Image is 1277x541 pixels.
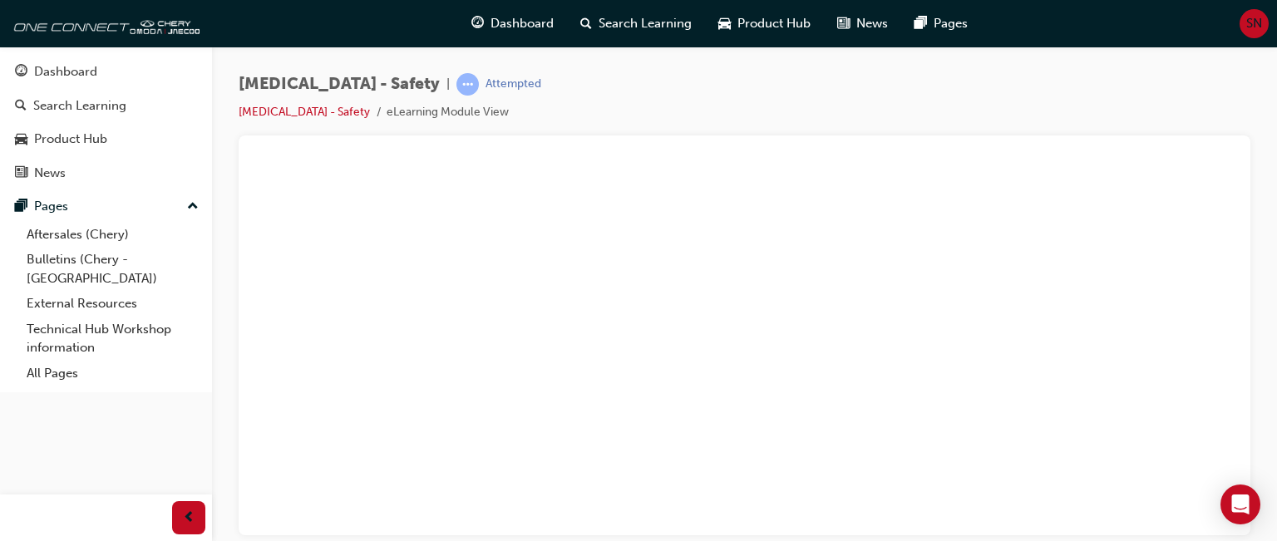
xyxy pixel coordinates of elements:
[567,7,705,41] a: search-iconSearch Learning
[446,75,450,94] span: |
[901,7,981,41] a: pages-iconPages
[1220,484,1260,524] div: Open Intercom Messenger
[15,65,27,80] span: guage-icon
[239,75,440,94] span: [MEDICAL_DATA] - Safety
[34,130,107,149] div: Product Hub
[33,96,126,116] div: Search Learning
[7,57,205,87] a: Dashboard
[20,222,205,248] a: Aftersales (Chery)
[7,191,205,222] button: Pages
[187,196,199,218] span: up-icon
[456,73,479,96] span: learningRecordVerb_ATTEMPT-icon
[7,158,205,189] a: News
[20,317,205,361] a: Technical Hub Workshop information
[486,76,541,92] div: Attempted
[599,14,692,33] span: Search Learning
[915,13,927,34] span: pages-icon
[34,197,68,216] div: Pages
[491,14,554,33] span: Dashboard
[15,199,27,214] span: pages-icon
[7,124,205,155] a: Product Hub
[856,14,888,33] span: News
[34,62,97,81] div: Dashboard
[1246,14,1262,33] span: SN
[471,13,484,34] span: guage-icon
[15,132,27,147] span: car-icon
[20,247,205,291] a: Bulletins (Chery - [GEOGRAPHIC_DATA])
[718,13,731,34] span: car-icon
[7,91,205,121] a: Search Learning
[183,508,195,529] span: prev-icon
[1240,9,1269,38] button: SN
[580,13,592,34] span: search-icon
[705,7,824,41] a: car-iconProduct Hub
[934,14,968,33] span: Pages
[824,7,901,41] a: news-iconNews
[7,53,205,191] button: DashboardSearch LearningProduct HubNews
[15,99,27,114] span: search-icon
[15,166,27,181] span: news-icon
[34,164,66,183] div: News
[8,7,200,40] img: oneconnect
[20,291,205,317] a: External Resources
[239,105,370,119] a: [MEDICAL_DATA] - Safety
[458,7,567,41] a: guage-iconDashboard
[387,103,509,122] li: eLearning Module View
[837,13,850,34] span: news-icon
[737,14,811,33] span: Product Hub
[20,361,205,386] a: All Pages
